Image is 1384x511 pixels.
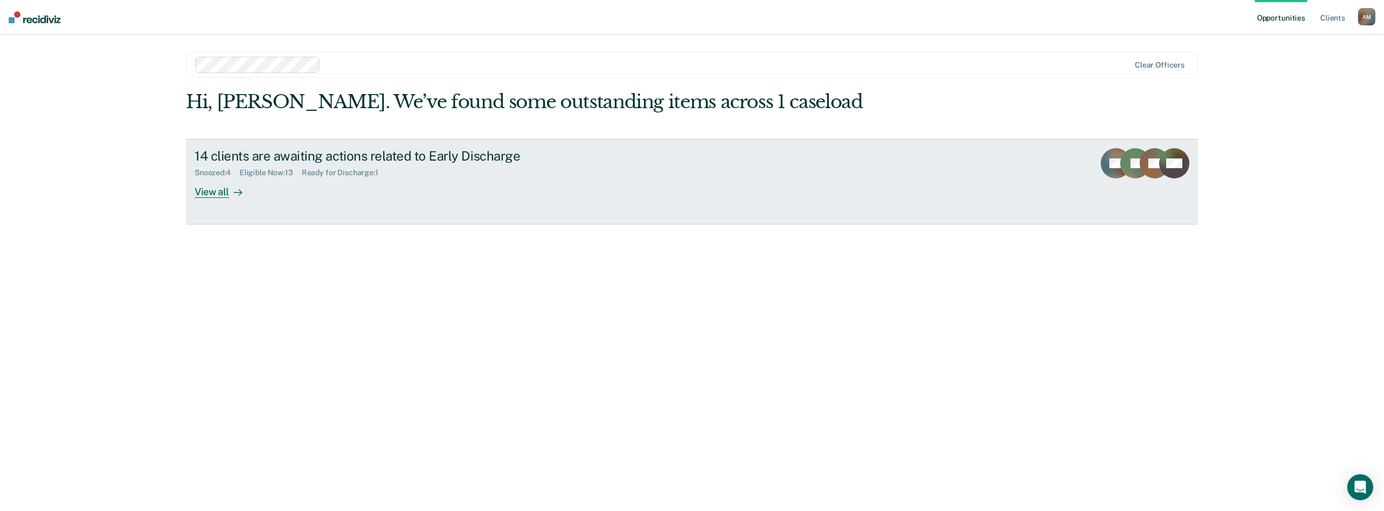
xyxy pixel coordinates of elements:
[1135,61,1185,70] div: Clear officers
[195,177,255,198] div: View all
[186,91,996,113] div: Hi, [PERSON_NAME]. We’ve found some outstanding items across 1 caseload
[239,168,302,177] div: Eligible Now : 13
[1347,474,1373,500] div: Open Intercom Messenger
[1358,8,1375,25] button: AM
[195,168,239,177] div: Snoozed : 4
[1358,8,1375,25] div: A M
[195,148,574,164] div: 14 clients are awaiting actions related to Early Discharge
[302,168,387,177] div: Ready for Discharge : 1
[9,11,61,23] img: Recidiviz
[186,139,1198,224] a: 14 clients are awaiting actions related to Early DischargeSnoozed:4Eligible Now:13Ready for Disch...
